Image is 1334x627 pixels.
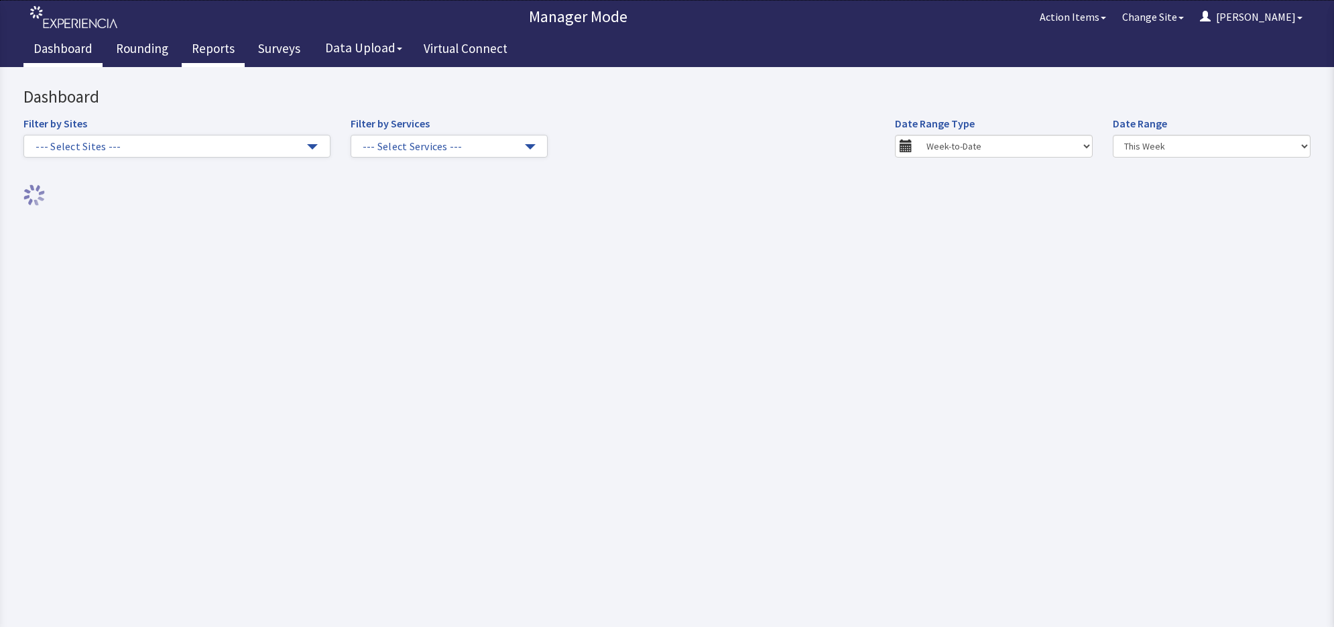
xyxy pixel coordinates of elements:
[248,34,310,67] a: Surveys
[23,48,87,64] label: Filter by Sites
[1192,3,1311,30] button: [PERSON_NAME]
[351,48,430,64] label: Filter by Services
[317,36,410,60] button: Data Upload
[30,6,117,28] img: experiencia_logo.png
[1113,48,1167,64] label: Date Range
[106,34,178,67] a: Rounding
[1114,3,1192,30] button: Change Site
[36,72,305,87] span: --- Select Sites ---
[23,68,330,91] button: --- Select Sites ---
[895,48,975,64] label: Date Range Type
[351,68,548,91] button: --- Select Services ---
[124,6,1032,27] p: Manager Mode
[182,34,245,67] a: Reports
[23,21,984,40] h2: Dashboard
[1032,3,1114,30] button: Action Items
[363,72,523,87] span: --- Select Services ---
[414,34,518,67] a: Virtual Connect
[23,34,103,67] a: Dashboard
